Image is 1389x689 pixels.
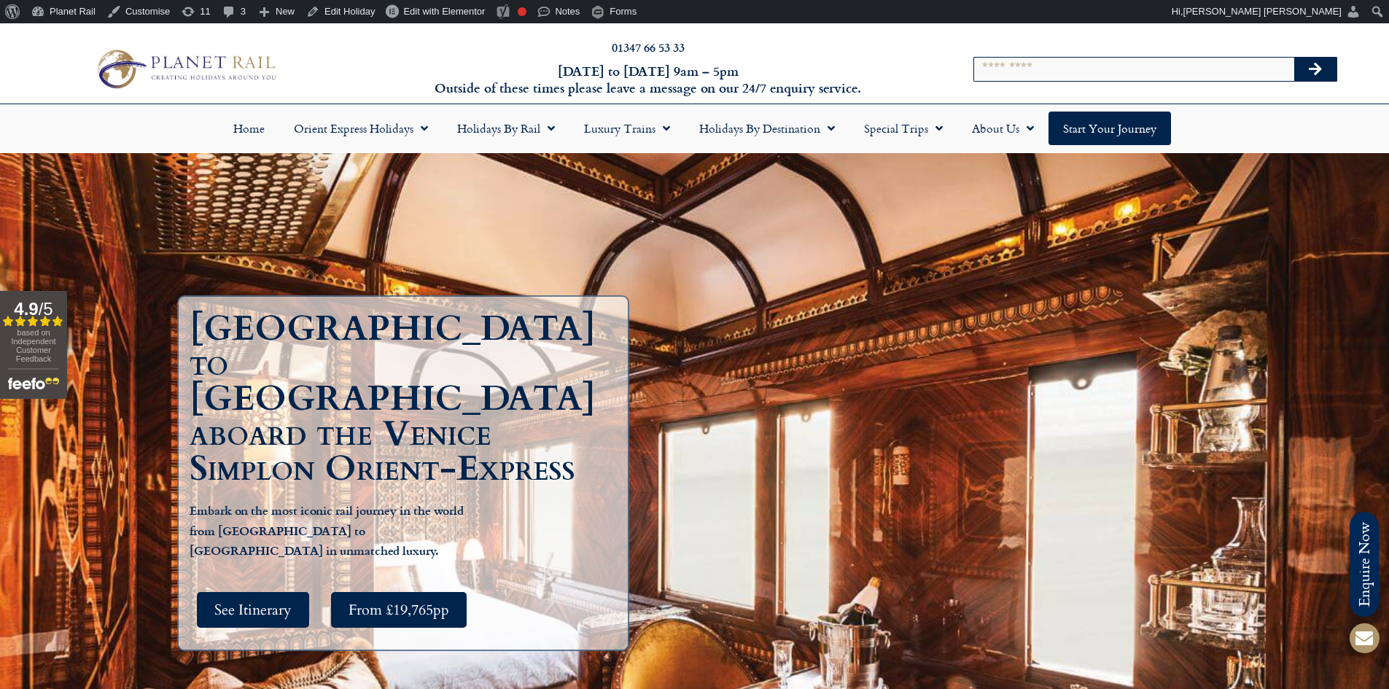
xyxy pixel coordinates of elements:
img: Planet Rail Train Holidays Logo [90,45,281,92]
span: [PERSON_NAME] [PERSON_NAME] [1183,6,1342,17]
a: 01347 66 53 33 [612,39,685,55]
a: Home [219,112,279,145]
a: Holidays by Rail [443,112,569,145]
a: See Itinerary [197,592,309,628]
a: Start your Journey [1048,112,1171,145]
button: Search [1294,58,1337,81]
nav: Menu [7,112,1382,145]
span: See Itinerary [214,601,292,619]
a: Special Trips [849,112,957,145]
a: From £19,765pp [331,592,467,628]
span: Edit with Elementor [403,6,485,17]
span: From £19,765pp [349,601,449,619]
a: Orient Express Holidays [279,112,443,145]
a: Luxury Trains [569,112,685,145]
a: Holidays by Destination [685,112,849,145]
div: Focus keyphrase not set [518,7,526,16]
a: About Us [957,112,1048,145]
h6: [DATE] to [DATE] 9am – 5pm Outside of these times please leave a message on our 24/7 enquiry serv... [374,63,922,97]
h1: [GEOGRAPHIC_DATA] to [GEOGRAPHIC_DATA] aboard the Venice Simplon Orient-Express [190,311,624,486]
strong: Embark on the most iconic rail journey in the world from [GEOGRAPHIC_DATA] to [GEOGRAPHIC_DATA] i... [190,502,464,558]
